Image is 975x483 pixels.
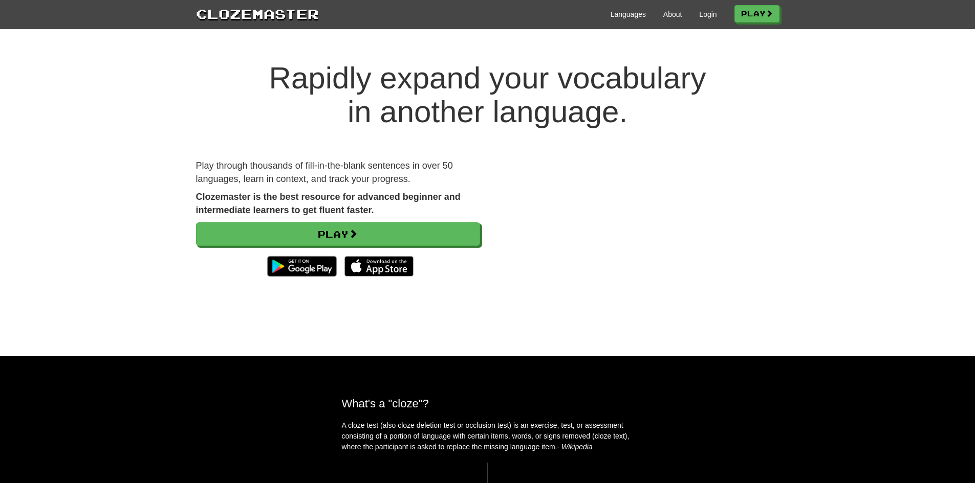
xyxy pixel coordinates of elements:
[196,222,480,246] a: Play
[699,9,717,19] a: Login
[196,4,319,23] a: Clozemaster
[611,9,646,19] a: Languages
[663,9,682,19] a: About
[344,256,414,277] img: Download_on_the_App_Store_Badge_US-UK_135x40-25178aeef6eb6b83b96f5f2d004eda3bffbb37122de64afbaef7...
[557,443,593,451] em: - Wikipedia
[196,159,480,186] p: Play through thousands of fill-in-the-blank sentences in over 50 languages, learn in context, and...
[342,420,634,452] p: A cloze test (also cloze deletion test or occlusion test) is an exercise, test, or assessment con...
[196,192,461,215] strong: Clozemaster is the best resource for advanced beginner and intermediate learners to get fluent fa...
[342,397,634,410] h2: What's a "cloze"?
[734,5,779,22] a: Play
[262,251,341,282] img: Get it on Google Play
